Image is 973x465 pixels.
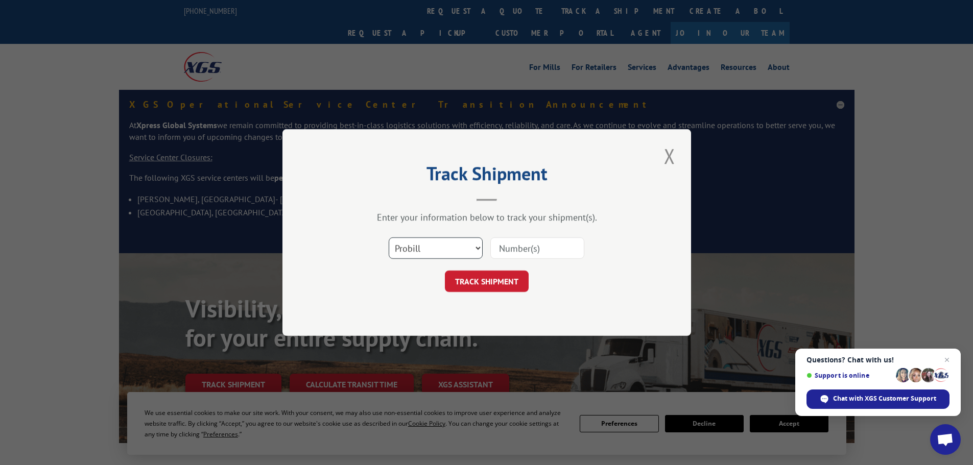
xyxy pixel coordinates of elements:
[833,394,936,403] span: Chat with XGS Customer Support
[661,142,678,170] button: Close modal
[334,166,640,186] h2: Track Shipment
[930,424,961,455] a: Open chat
[445,271,529,292] button: TRACK SHIPMENT
[806,389,950,409] span: Chat with XGS Customer Support
[806,356,950,364] span: Questions? Chat with us!
[334,211,640,223] div: Enter your information below to track your shipment(s).
[490,237,584,259] input: Number(s)
[806,372,892,379] span: Support is online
